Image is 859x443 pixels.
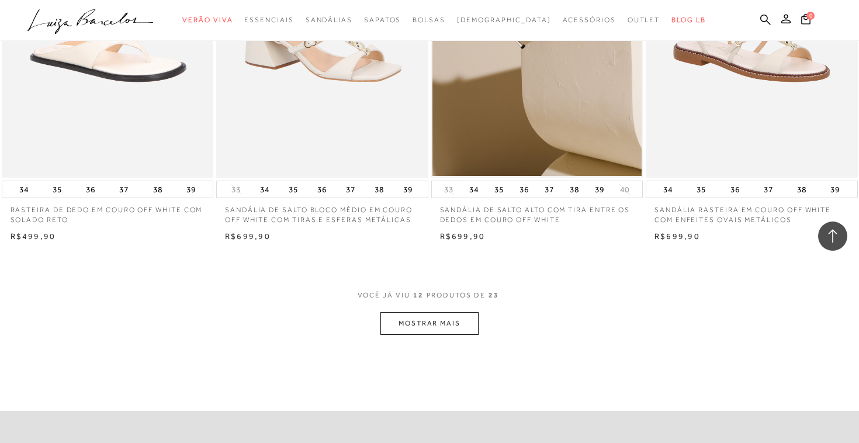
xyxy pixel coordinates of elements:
button: 36 [314,181,330,198]
span: 23 [489,290,499,312]
span: Sapatos [364,16,401,24]
button: 38 [794,181,810,198]
button: 39 [827,181,843,198]
button: 33 [228,184,244,195]
span: R$699,90 [440,231,486,241]
span: VOCê JÁ VIU [358,290,410,300]
a: SANDÁLIA DE SALTO ALTO COM TIRA ENTRE OS DEDOS EM COURO OFF WHITE [431,198,643,225]
a: BLOG LB [671,9,705,31]
button: 39 [400,181,416,198]
button: 0 [798,13,814,29]
a: categoryNavScreenReaderText [413,9,445,31]
span: [DEMOGRAPHIC_DATA] [457,16,551,24]
button: 35 [491,181,507,198]
span: PRODUTOS DE [427,290,486,300]
span: BLOG LB [671,16,705,24]
a: categoryNavScreenReaderText [306,9,352,31]
button: 40 [616,184,633,195]
button: 38 [150,181,166,198]
span: 0 [806,12,815,20]
button: 35 [693,181,709,198]
a: categoryNavScreenReaderText [563,9,616,31]
a: RASTEIRA DE DEDO EM COURO OFF WHITE COM SOLADO RETO [2,198,214,225]
span: Outlet [628,16,660,24]
button: 36 [516,181,532,198]
button: 34 [660,181,676,198]
button: 35 [49,181,65,198]
button: 39 [183,181,199,198]
a: SANDÁLIA DE SALTO BLOCO MÉDIO EM COURO OFF WHITE COM TIRAS E ESFERAS METÁLICAS [216,198,428,225]
span: Sandálias [306,16,352,24]
span: Acessórios [563,16,616,24]
button: 37 [760,181,777,198]
a: categoryNavScreenReaderText [628,9,660,31]
button: 33 [441,184,457,195]
button: 39 [591,181,608,198]
span: Verão Viva [182,16,233,24]
button: 37 [342,181,359,198]
button: 34 [16,181,32,198]
button: MOSTRAR MAIS [380,312,479,335]
a: categoryNavScreenReaderText [182,9,233,31]
button: 37 [541,181,557,198]
button: 37 [116,181,132,198]
button: 38 [566,181,583,198]
span: R$699,90 [225,231,271,241]
button: 34 [466,181,482,198]
span: 12 [413,290,424,312]
span: Bolsas [413,16,445,24]
button: 36 [82,181,99,198]
span: Essenciais [244,16,293,24]
a: categoryNavScreenReaderText [244,9,293,31]
button: 38 [371,181,387,198]
a: categoryNavScreenReaderText [364,9,401,31]
span: R$499,90 [11,231,56,241]
button: 35 [285,181,302,198]
button: 36 [727,181,743,198]
button: 34 [257,181,273,198]
span: R$699,90 [654,231,700,241]
a: noSubCategoriesText [457,9,551,31]
a: SANDÁLIA RASTEIRA EM COURO OFF WHITE COM ENFEITES OVAIS METÁLICOS [646,198,858,225]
